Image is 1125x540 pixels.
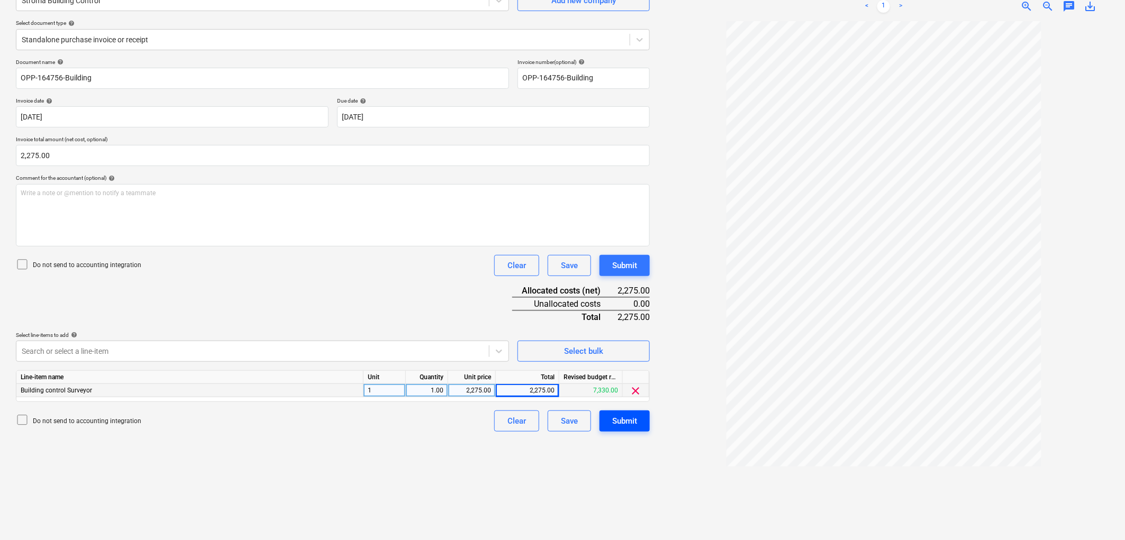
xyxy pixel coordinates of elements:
[518,341,650,362] button: Select bulk
[33,261,141,270] p: Do not send to accounting integration
[559,384,623,397] div: 7,330.00
[406,371,448,384] div: Quantity
[512,297,618,310] div: Unallocated costs
[16,145,650,166] input: Invoice total amount (net cost, optional)
[494,410,539,432] button: Clear
[561,414,578,428] div: Save
[576,59,585,65] span: help
[630,385,642,397] span: clear
[337,106,650,127] input: Due date not specified
[561,259,578,272] div: Save
[410,384,443,397] div: 1.00
[106,175,115,181] span: help
[16,136,650,145] p: Invoice total amount (net cost, optional)
[16,175,650,181] div: Comment for the accountant (optional)
[16,59,509,66] div: Document name
[507,414,526,428] div: Clear
[16,106,329,127] input: Invoice date not specified
[16,68,509,89] input: Document name
[16,97,329,104] div: Invoice date
[618,285,650,297] div: 2,275.00
[518,59,650,66] div: Invoice number (optional)
[448,371,496,384] div: Unit price
[512,285,618,297] div: Allocated costs (net)
[507,259,526,272] div: Clear
[494,255,539,276] button: Clear
[564,344,603,358] div: Select bulk
[518,68,650,89] input: Invoice number
[21,387,92,394] span: Building control Surveyor
[364,371,406,384] div: Unit
[1072,489,1125,540] iframe: Chat Widget
[618,310,650,323] div: 2,275.00
[364,384,406,397] div: 1
[452,384,491,397] div: 2,275.00
[358,98,366,104] span: help
[548,410,591,432] button: Save
[548,255,591,276] button: Save
[496,384,559,397] div: 2,275.00
[55,59,63,65] span: help
[66,20,75,26] span: help
[612,414,637,428] div: Submit
[16,371,364,384] div: Line-item name
[33,417,141,426] p: Do not send to accounting integration
[600,255,650,276] button: Submit
[600,410,650,432] button: Submit
[337,97,650,104] div: Due date
[512,310,618,323] div: Total
[16,332,509,338] div: Select line-items to add
[16,20,650,26] div: Select document type
[496,371,559,384] div: Total
[612,259,637,272] div: Submit
[618,297,650,310] div: 0.00
[44,98,52,104] span: help
[559,371,623,384] div: Revised budget remaining
[69,332,77,338] span: help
